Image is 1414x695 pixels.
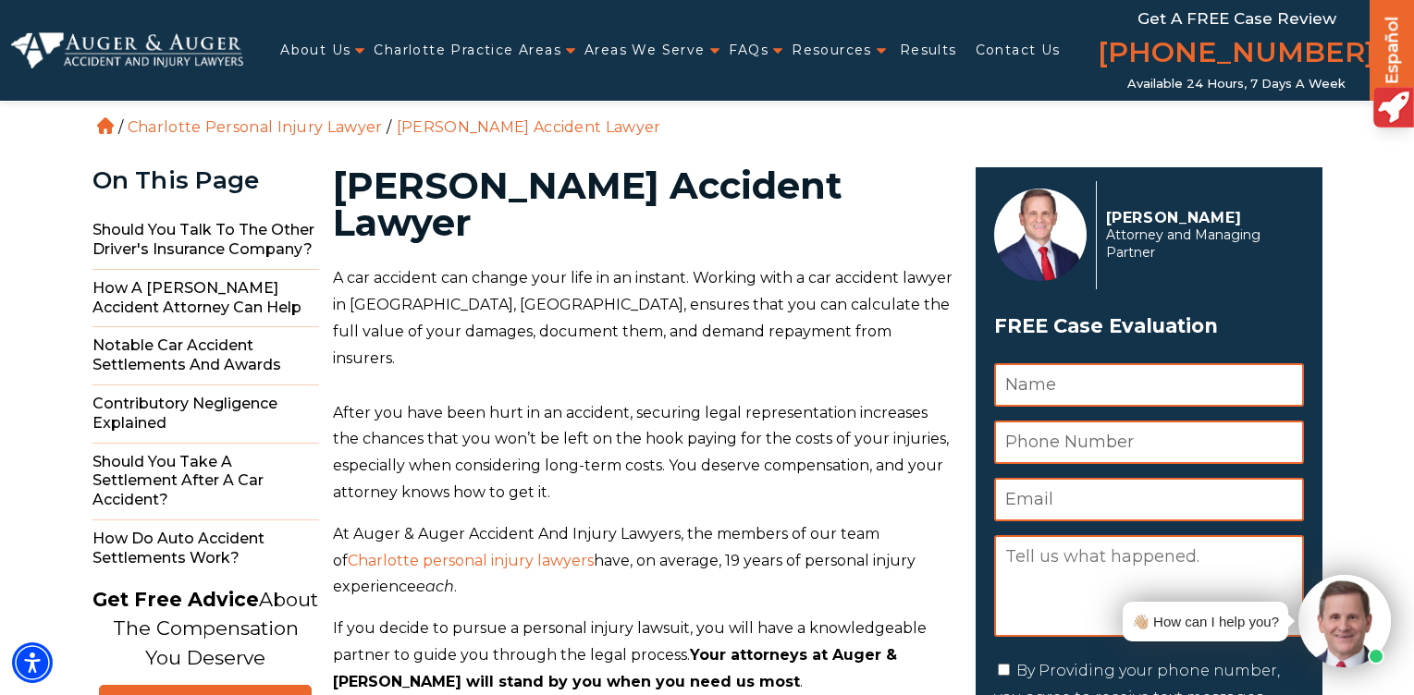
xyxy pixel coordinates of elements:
span: At Auger & Auger Accident And Injury Lawyers, the members of our team of [333,525,879,569]
input: Phone Number [994,421,1304,464]
span: Available 24 Hours, 7 Days a Week [1127,77,1346,91]
a: Charlotte Practice Areas [374,31,561,69]
a: Contact Us [976,31,1061,69]
span: each [416,578,454,595]
span: If you decide to pursue a personal injury lawsuit, you will have a knowledgeable partner to guide... [333,619,927,664]
a: Charlotte Personal Injury Lawyer [128,118,383,136]
span: Attorney and Managing Partner [1106,226,1294,262]
a: Charlotte personal injury lawyers [348,552,594,569]
span: have, on average, 19 years of personal injury experience [333,552,916,596]
span: After you have been hurt in an accident, securing legal representation increases the chances that... [333,404,949,501]
a: About Us [280,31,350,69]
img: Intaker widget Avatar [1298,575,1391,667]
a: FAQs [729,31,769,69]
span: Should You Take a Settlement After a Car Accident? [92,444,319,520]
span: A car accident can change your life in an instant. Working with a car accident lawyer in [GEOGRAP... [333,269,953,366]
span: . [454,578,457,595]
span: Contributory Negligence Explained [92,385,319,444]
a: Results [900,31,957,69]
span: Get a FREE Case Review [1137,9,1336,28]
a: Areas We Serve [584,31,706,69]
strong: Get Free Advice [92,588,259,611]
div: Accessibility Menu [12,642,53,683]
span: Should You Talk to the Other Driver's Insurance Company? [92,212,319,270]
span: How do Auto Accident Settlements Work? [92,520,319,578]
input: Email [994,478,1304,521]
img: Auger & Auger Accident and Injury Lawyers Logo [11,32,243,67]
b: Your attorneys at Auger & [PERSON_NAME] will stand by you when you need us most [333,646,897,690]
span: FREE Case Evaluation [994,309,1304,344]
a: Home [97,117,114,134]
div: 👋🏼 How can I help you? [1132,609,1279,634]
span: How a [PERSON_NAME] Accident Attorney Can Help [92,270,319,328]
img: Herbert Auger [994,189,1087,281]
div: On This Page [92,167,319,194]
span: Notable Car Accident Settlements and Awards [92,327,319,385]
input: Name [994,363,1304,407]
a: Resources [792,31,872,69]
p: About The Compensation You Deserve [92,585,318,673]
p: [PERSON_NAME] [1106,209,1294,226]
a: [PHONE_NUMBER] [1098,32,1375,77]
p: . [333,616,953,695]
li: [PERSON_NAME] Accident Lawyer [392,118,666,136]
h1: [PERSON_NAME] Accident Lawyer [333,167,953,241]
